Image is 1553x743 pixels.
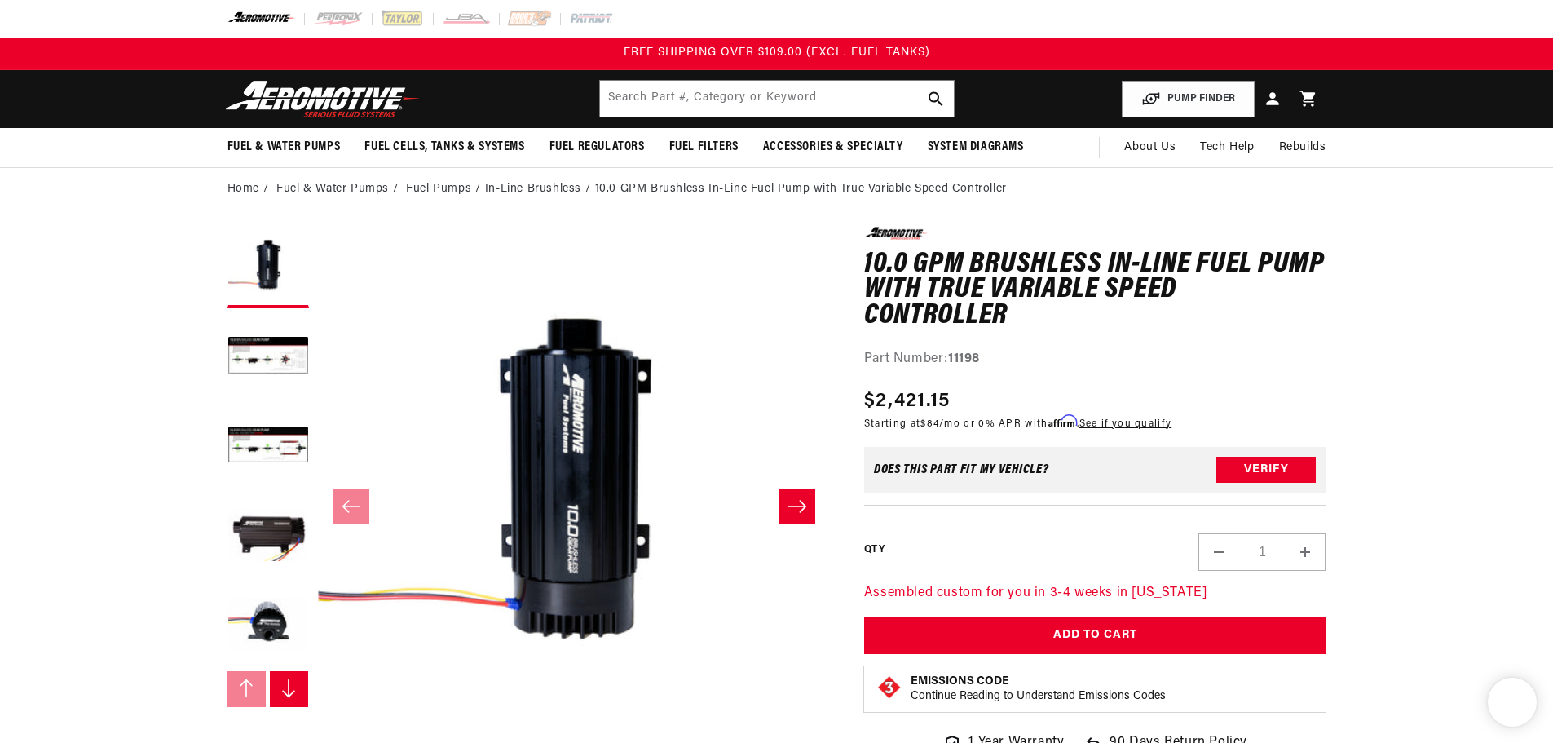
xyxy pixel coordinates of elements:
button: Slide left [227,671,267,707]
div: Does This part fit My vehicle? [874,463,1049,476]
button: search button [918,81,954,117]
button: Load image 4 in gallery view [227,496,309,577]
nav: breadcrumbs [227,180,1326,198]
span: Tech Help [1200,139,1254,157]
a: About Us [1112,128,1188,167]
summary: Fuel Filters [657,128,751,166]
button: PUMP FINDER [1122,81,1255,117]
strong: Emissions Code [911,675,1009,688]
p: Continue Reading to Understand Emissions Codes [911,689,1166,704]
span: Fuel Regulators [549,139,645,156]
span: About Us [1124,141,1176,153]
span: Fuel Filters [669,139,739,156]
span: System Diagrams [928,139,1024,156]
span: Fuel & Water Pumps [227,139,341,156]
button: Load image 3 in gallery view [227,406,309,488]
span: $84 [920,419,939,429]
button: Slide right [270,671,309,707]
button: Verify [1216,457,1316,483]
summary: Fuel Cells, Tanks & Systems [352,128,536,166]
summary: Fuel & Water Pumps [215,128,353,166]
button: Slide right [779,489,815,524]
button: Add to Cart [864,617,1326,654]
li: In-Line Brushless [485,180,595,198]
button: Emissions CodeContinue Reading to Understand Emissions Codes [911,674,1166,704]
p: Starting at /mo or 0% APR with . [864,416,1171,431]
button: Load image 1 in gallery view [227,227,309,308]
summary: Rebuilds [1267,128,1339,167]
button: Load image 2 in gallery view [227,316,309,398]
span: Fuel Cells, Tanks & Systems [364,139,524,156]
summary: Tech Help [1188,128,1266,167]
span: FREE SHIPPING OVER $109.00 (EXCL. FUEL TANKS) [624,46,930,59]
label: QTY [864,543,885,557]
span: Affirm [1048,415,1077,427]
h1: 10.0 GPM Brushless In-Line Fuel Pump with True Variable Speed Controller [864,252,1326,329]
button: Slide left [333,489,369,524]
div: Part Number: [864,349,1326,370]
summary: Fuel Regulators [537,128,657,166]
span: Rebuilds [1279,139,1326,157]
summary: System Diagrams [915,128,1036,166]
button: Load image 5 in gallery view [227,586,309,667]
summary: Accessories & Specialty [751,128,915,166]
img: Aeromotive [221,80,425,118]
input: Search by Part Number, Category or Keyword [600,81,954,117]
a: Fuel & Water Pumps [276,180,389,198]
strong: 11198 [948,352,980,365]
span: Accessories & Specialty [763,139,903,156]
a: Fuel Pumps [406,180,471,198]
li: 10.0 GPM Brushless In-Line Fuel Pump with True Variable Speed Controller [595,180,1007,198]
img: Emissions code [876,674,902,701]
a: See if you qualify - Learn more about Affirm Financing (opens in modal) [1079,419,1171,429]
p: Assembled custom for you in 3-4 weeks in [US_STATE] [864,583,1326,604]
span: $2,421.15 [864,387,951,416]
a: Home [227,180,259,198]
